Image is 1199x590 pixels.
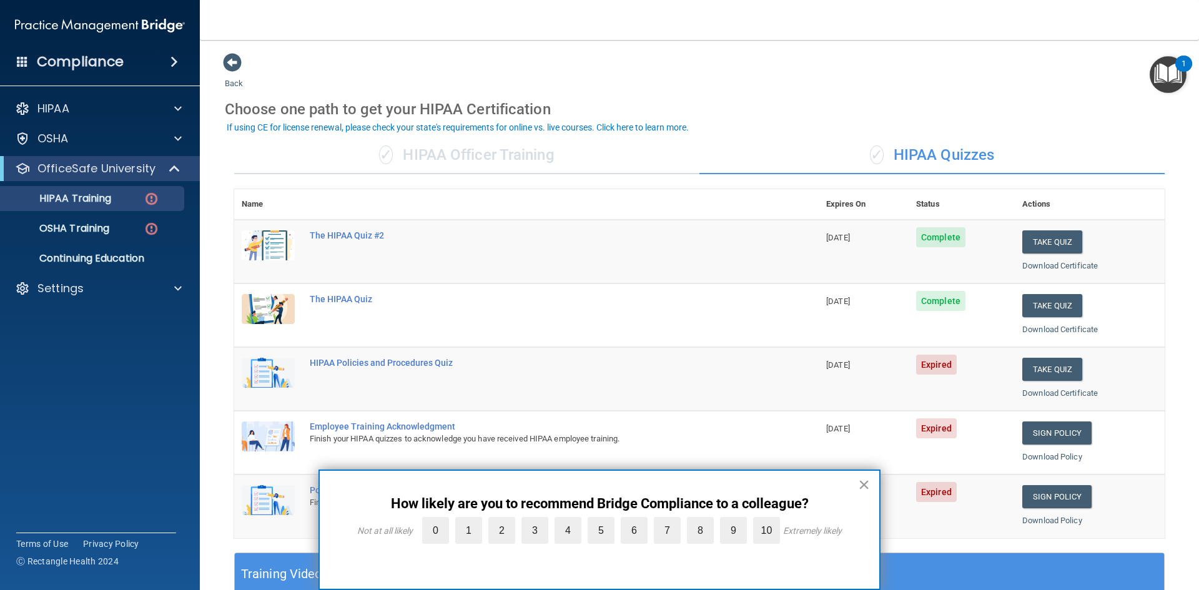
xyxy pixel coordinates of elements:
[916,355,957,375] span: Expired
[225,64,243,88] a: Back
[225,121,691,134] button: If using CE for license renewal, please check your state's requirements for online vs. live cours...
[916,482,957,502] span: Expired
[654,517,681,544] label: 7
[1022,452,1082,461] a: Download Policy
[241,563,328,585] h5: Training Videos
[555,517,581,544] label: 4
[310,230,756,240] div: The HIPAA Quiz #2
[37,101,69,116] p: HIPAA
[826,360,850,370] span: [DATE]
[234,137,699,174] div: HIPAA Officer Training
[1022,485,1092,508] a: Sign Policy
[16,555,119,568] span: Ⓒ Rectangle Health 2024
[144,191,159,207] img: danger-circle.6113f641.png
[225,91,1174,127] div: Choose one path to get your HIPAA Certification
[699,137,1165,174] div: HIPAA Quizzes
[15,13,185,38] img: PMB logo
[357,526,413,536] div: Not at all likely
[227,123,689,132] div: If using CE for license renewal, please check your state's requirements for online vs. live cours...
[310,358,756,368] div: HIPAA Policies and Procedures Quiz
[1022,388,1098,398] a: Download Certificate
[621,517,648,544] label: 6
[916,227,965,247] span: Complete
[8,222,109,235] p: OSHA Training
[1022,358,1082,381] button: Take Quiz
[826,297,850,306] span: [DATE]
[8,252,179,265] p: Continuing Education
[83,538,139,550] a: Privacy Policy
[720,517,747,544] label: 9
[826,424,850,433] span: [DATE]
[37,131,69,146] p: OSHA
[345,496,854,512] p: How likely are you to recommend Bridge Compliance to a colleague?
[488,517,515,544] label: 2
[234,189,302,220] th: Name
[870,145,884,164] span: ✓
[916,418,957,438] span: Expired
[819,189,909,220] th: Expires On
[310,421,756,431] div: Employee Training Acknowledgment
[909,189,1015,220] th: Status
[521,517,548,544] label: 3
[37,281,84,296] p: Settings
[379,145,393,164] span: ✓
[37,53,124,71] h4: Compliance
[687,517,714,544] label: 8
[1022,421,1092,445] a: Sign Policy
[753,517,780,544] label: 10
[588,517,614,544] label: 5
[8,192,111,205] p: HIPAA Training
[422,517,449,544] label: 0
[1022,294,1082,317] button: Take Quiz
[1022,230,1082,253] button: Take Quiz
[1182,64,1186,80] div: 1
[983,501,1184,551] iframe: Drift Widget Chat Controller
[37,161,155,176] p: OfficeSafe University
[916,291,965,311] span: Complete
[1015,189,1165,220] th: Actions
[455,517,482,544] label: 1
[858,474,870,494] button: Close
[16,538,68,550] a: Terms of Use
[826,233,850,242] span: [DATE]
[783,526,842,536] div: Extremely likely
[1022,261,1098,270] a: Download Certificate
[310,495,756,510] div: Finish your HIPAA quizzes to acknowledge you have received your organization’s HIPAA policies.
[310,431,756,446] div: Finish your HIPAA quizzes to acknowledge you have received HIPAA employee training.
[310,294,756,304] div: The HIPAA Quiz
[1022,325,1098,334] a: Download Certificate
[1150,56,1187,93] button: Open Resource Center, 1 new notification
[310,485,756,495] div: Policies Acknowledgment
[144,221,159,237] img: danger-circle.6113f641.png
